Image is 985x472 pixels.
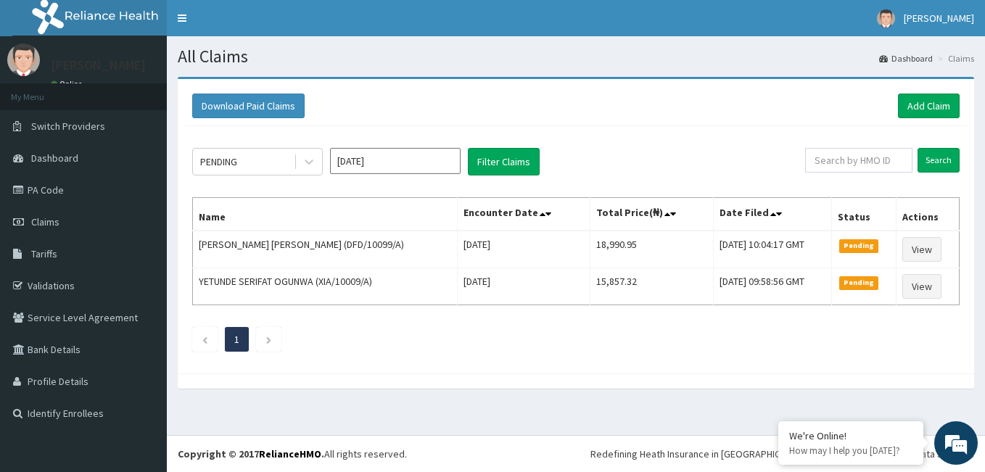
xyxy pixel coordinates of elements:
th: Actions [897,198,960,231]
input: Search [918,148,960,173]
strong: Copyright © 2017 . [178,447,324,460]
a: Next page [265,333,272,346]
p: [PERSON_NAME] [51,59,146,72]
span: Dashboard [31,152,78,165]
input: Select Month and Year [330,148,461,174]
td: 15,857.32 [590,268,713,305]
button: Filter Claims [468,148,540,175]
a: RelianceHMO [259,447,321,460]
span: Claims [31,215,59,228]
td: YETUNDE SERIFAT OGUNWA (XIA/10009/A) [193,268,458,305]
td: [DATE] 10:04:17 GMT [713,231,831,268]
th: Status [831,198,897,231]
a: Add Claim [898,94,960,118]
td: [DATE] [458,268,590,305]
th: Name [193,198,458,231]
td: [DATE] 09:58:56 GMT [713,268,831,305]
li: Claims [934,52,974,65]
img: User Image [7,44,40,76]
th: Encounter Date [458,198,590,231]
span: Pending [839,239,879,252]
h1: All Claims [178,47,974,66]
span: Tariffs [31,247,57,260]
input: Search by HMO ID [805,148,912,173]
th: Total Price(₦) [590,198,713,231]
td: [PERSON_NAME] [PERSON_NAME] (DFD/10099/A) [193,231,458,268]
td: 18,990.95 [590,231,713,268]
a: Page 1 is your current page [234,333,239,346]
a: View [902,274,941,299]
footer: All rights reserved. [167,435,985,472]
a: Online [51,79,86,89]
div: PENDING [200,154,237,169]
div: We're Online! [789,429,912,442]
img: User Image [877,9,895,28]
span: [PERSON_NAME] [904,12,974,25]
td: [DATE] [458,231,590,268]
p: How may I help you today? [789,444,912,457]
div: Redefining Heath Insurance in [GEOGRAPHIC_DATA] using Telemedicine and Data Science! [590,447,974,461]
a: View [902,237,941,262]
button: Download Paid Claims [192,94,305,118]
span: Pending [839,276,879,289]
th: Date Filed [713,198,831,231]
a: Previous page [202,333,208,346]
span: Switch Providers [31,120,105,133]
a: Dashboard [879,52,933,65]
